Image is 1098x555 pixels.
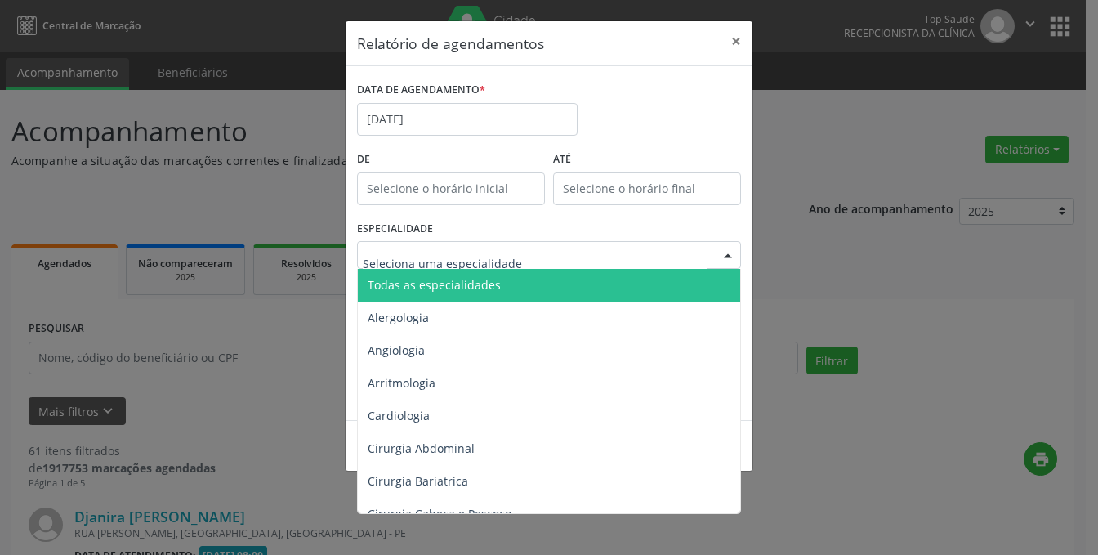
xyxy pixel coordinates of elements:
[357,78,485,103] label: DATA DE AGENDAMENTO
[368,277,501,293] span: Todas as especialidades
[368,408,430,423] span: Cardiologia
[357,172,545,205] input: Selecione o horário inicial
[368,506,511,521] span: Cirurgia Cabeça e Pescoço
[357,147,545,172] label: De
[357,33,544,54] h5: Relatório de agendamentos
[357,103,578,136] input: Selecione uma data ou intervalo
[368,473,468,489] span: Cirurgia Bariatrica
[368,441,475,456] span: Cirurgia Abdominal
[553,172,741,205] input: Selecione o horário final
[363,247,707,280] input: Seleciona uma especialidade
[720,21,752,61] button: Close
[553,147,741,172] label: ATÉ
[357,217,433,242] label: ESPECIALIDADE
[368,375,435,391] span: Arritmologia
[368,310,429,325] span: Alergologia
[368,342,425,358] span: Angiologia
